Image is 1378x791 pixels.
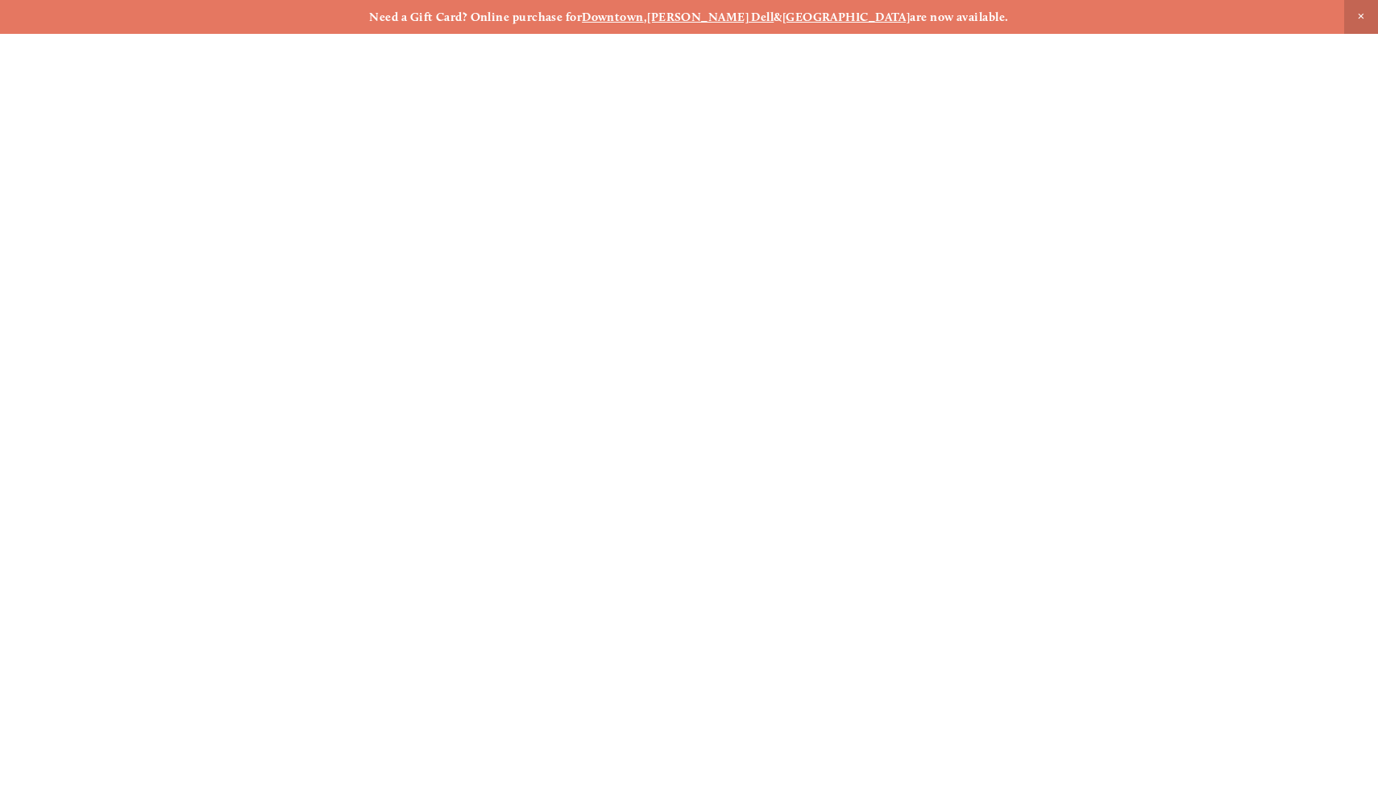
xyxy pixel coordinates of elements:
[774,10,782,24] strong: &
[369,10,582,24] strong: Need a Gift Card? Online purchase for
[647,10,774,24] a: [PERSON_NAME] Dell
[910,10,1008,24] strong: are now available.
[582,10,644,24] a: Downtown
[782,10,911,24] a: [GEOGRAPHIC_DATA]
[644,10,647,24] strong: ,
